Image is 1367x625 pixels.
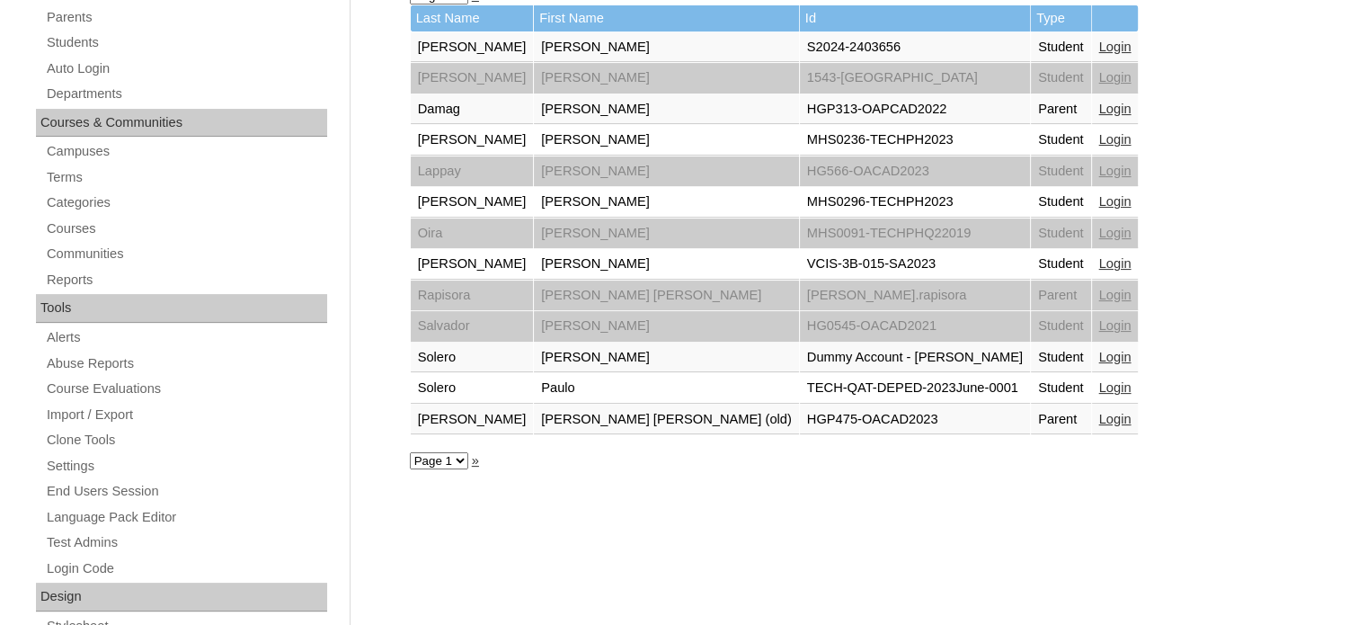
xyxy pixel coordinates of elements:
[800,32,1030,63] td: S2024-2403656
[36,583,327,612] div: Design
[534,405,799,435] td: [PERSON_NAME] [PERSON_NAME] (old)
[1031,94,1091,125] td: Parent
[534,343,799,373] td: [PERSON_NAME]
[45,83,327,105] a: Departments
[1031,32,1091,63] td: Student
[534,373,799,404] td: Paulo
[1031,156,1091,187] td: Student
[534,94,799,125] td: [PERSON_NAME]
[45,269,327,291] a: Reports
[411,249,534,280] td: [PERSON_NAME]
[1099,40,1132,54] a: Login
[1099,132,1132,147] a: Login
[1031,373,1091,404] td: Student
[45,166,327,189] a: Terms
[1099,318,1132,333] a: Login
[1031,5,1091,31] td: Type
[411,156,534,187] td: Lappay
[800,343,1030,373] td: Dummy Account - [PERSON_NAME]
[534,125,799,156] td: [PERSON_NAME]
[1099,350,1132,364] a: Login
[411,281,534,311] td: Rapisora
[1031,405,1091,435] td: Parent
[45,378,327,400] a: Course Evaluations
[800,249,1030,280] td: VCIS-3B-015-SA2023
[411,373,534,404] td: Solero
[36,294,327,323] div: Tools
[800,125,1030,156] td: MHS0236-TECHPH2023
[1031,281,1091,311] td: Parent
[800,63,1030,94] td: 1543-[GEOGRAPHIC_DATA]
[411,32,534,63] td: [PERSON_NAME]
[1031,311,1091,342] td: Student
[36,109,327,138] div: Courses & Communities
[800,5,1030,31] td: Id
[45,192,327,214] a: Categories
[800,156,1030,187] td: HG566-OACAD2023
[411,405,534,435] td: [PERSON_NAME]
[534,156,799,187] td: [PERSON_NAME]
[534,63,799,94] td: [PERSON_NAME]
[1031,219,1091,249] td: Student
[45,558,327,580] a: Login Code
[534,5,799,31] td: First Name
[45,531,327,554] a: Test Admins
[800,405,1030,435] td: HGP475-OACAD2023
[1031,249,1091,280] td: Student
[45,6,327,29] a: Parents
[534,187,799,218] td: [PERSON_NAME]
[45,140,327,163] a: Campuses
[1031,343,1091,373] td: Student
[800,311,1030,342] td: HG0545-OACAD2021
[1099,226,1132,240] a: Login
[411,94,534,125] td: Damag
[1099,164,1132,178] a: Login
[1099,256,1132,271] a: Login
[45,455,327,478] a: Settings
[1031,187,1091,218] td: Student
[1099,70,1132,85] a: Login
[411,125,534,156] td: [PERSON_NAME]
[1099,288,1132,302] a: Login
[534,219,799,249] td: [PERSON_NAME]
[411,311,534,342] td: Salvador
[411,5,534,31] td: Last Name
[534,32,799,63] td: [PERSON_NAME]
[411,219,534,249] td: Oira
[45,31,327,54] a: Students
[1099,194,1132,209] a: Login
[411,343,534,373] td: Solero
[1031,63,1091,94] td: Student
[1099,412,1132,426] a: Login
[534,311,799,342] td: [PERSON_NAME]
[800,373,1030,404] td: TECH-QAT-DEPED-2023June-0001
[800,219,1030,249] td: MHS0091-TECHPHQ22019
[800,187,1030,218] td: MHS0296-TECHPH2023
[800,281,1030,311] td: [PERSON_NAME].rapisora
[1099,380,1132,395] a: Login
[45,243,327,265] a: Communities
[534,249,799,280] td: [PERSON_NAME]
[1031,125,1091,156] td: Student
[45,506,327,529] a: Language Pack Editor
[534,281,799,311] td: [PERSON_NAME] [PERSON_NAME]
[45,58,327,80] a: Auto Login
[45,326,327,349] a: Alerts
[45,429,327,451] a: Clone Tools
[45,218,327,240] a: Courses
[411,63,534,94] td: [PERSON_NAME]
[411,187,534,218] td: [PERSON_NAME]
[45,353,327,375] a: Abuse Reports
[800,94,1030,125] td: HGP313-OAPCAD2022
[1099,102,1132,116] a: Login
[45,404,327,426] a: Import / Export
[472,453,479,468] a: »
[45,480,327,503] a: End Users Session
